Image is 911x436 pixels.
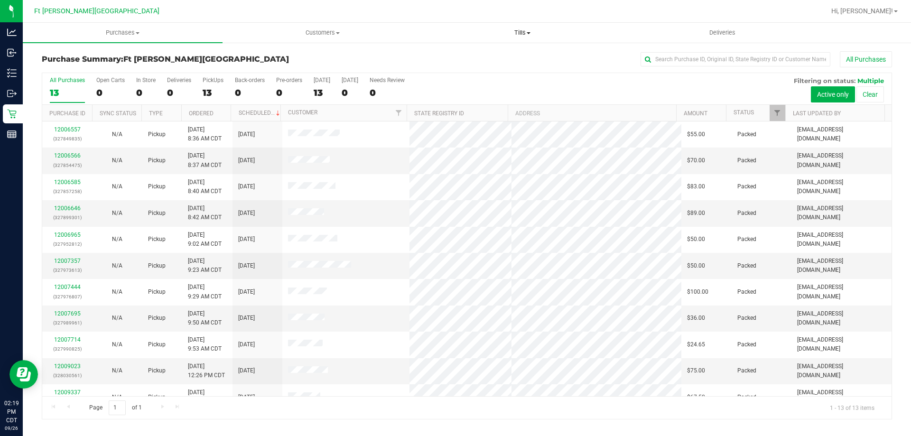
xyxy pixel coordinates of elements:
a: 12007714 [54,336,81,343]
a: 12007444 [54,284,81,290]
h3: Purchase Summary: [42,55,325,64]
div: [DATE] [342,77,358,83]
a: Filter [770,105,785,121]
a: Deliveries [623,23,822,43]
span: Filtering on status: [794,77,855,84]
span: [EMAIL_ADDRESS][DOMAIN_NAME] [797,178,886,196]
button: N/A [112,314,122,323]
span: [DATE] [238,393,255,402]
div: 0 [96,87,125,98]
span: [DATE] 12:26 PM CDT [188,362,225,380]
a: Purchase ID [49,110,85,117]
span: [DATE] [238,366,255,375]
span: Page of 1 [81,400,149,415]
span: Ft [PERSON_NAME][GEOGRAPHIC_DATA] [34,7,159,15]
button: N/A [112,235,122,244]
span: [EMAIL_ADDRESS][DOMAIN_NAME] [797,125,886,143]
span: [EMAIL_ADDRESS][DOMAIN_NAME] [797,204,886,222]
span: $55.00 [687,130,705,139]
span: [DATE] 9:53 AM CDT [188,335,222,353]
span: Pickup [148,340,166,349]
a: Ordered [189,110,214,117]
span: $89.00 [687,209,705,218]
span: Pickup [148,288,166,297]
div: Needs Review [370,77,405,83]
span: Not Applicable [112,183,122,190]
button: N/A [112,288,122,297]
span: [DATE] [238,314,255,323]
span: [DATE] 8:40 AM CDT [188,178,222,196]
span: Not Applicable [112,288,122,295]
span: Packed [737,209,756,218]
p: (327899301) [48,213,86,222]
span: Not Applicable [112,210,122,216]
button: N/A [112,182,122,191]
a: Amount [684,110,707,117]
span: Pickup [148,182,166,191]
span: Packed [737,156,756,165]
span: $67.50 [687,393,705,402]
span: [DATE] [238,156,255,165]
a: State Registry ID [414,110,464,117]
span: Pickup [148,209,166,218]
span: Not Applicable [112,131,122,138]
span: [DATE] [238,130,255,139]
span: $83.00 [687,182,705,191]
span: [DATE] [238,209,255,218]
span: Pickup [148,261,166,270]
a: Tills [422,23,622,43]
span: [EMAIL_ADDRESS][DOMAIN_NAME] [797,283,886,301]
a: 12006566 [54,152,81,159]
a: 12006646 [54,205,81,212]
inline-svg: Outbound [7,89,17,98]
span: [DATE] 1:14 PM CDT [188,388,222,406]
p: (327849835) [48,134,86,143]
a: Last Updated By [793,110,841,117]
input: Search Purchase ID, Original ID, State Registry ID or Customer Name... [641,52,830,66]
p: 02:19 PM CDT [4,399,19,425]
div: 0 [370,87,405,98]
div: Pre-orders [276,77,302,83]
span: Packed [737,393,756,402]
span: [EMAIL_ADDRESS][DOMAIN_NAME] [797,309,886,327]
span: [DATE] [238,235,255,244]
span: Not Applicable [112,367,122,374]
div: Open Carts [96,77,125,83]
a: 12007695 [54,310,81,317]
p: (327854475) [48,161,86,170]
div: 0 [136,87,156,98]
div: 13 [203,87,223,98]
a: 12009023 [54,363,81,370]
span: [DATE] [238,182,255,191]
a: Scheduled [239,110,282,116]
span: [DATE] 8:37 AM CDT [188,151,222,169]
p: (327857258) [48,187,86,196]
span: $50.00 [687,261,705,270]
span: Tills [423,28,622,37]
span: Hi, [PERSON_NAME]! [831,7,893,15]
div: 0 [167,87,191,98]
span: [DATE] [238,340,255,349]
button: N/A [112,209,122,218]
inline-svg: Reports [7,130,17,139]
p: (328030561) [48,371,86,380]
p: (327990825) [48,344,86,353]
button: N/A [112,156,122,165]
span: [EMAIL_ADDRESS][DOMAIN_NAME] [797,151,886,169]
span: [DATE] 8:42 AM CDT [188,204,222,222]
span: Ft [PERSON_NAME][GEOGRAPHIC_DATA] [123,55,289,64]
button: N/A [112,366,122,375]
span: Deliveries [697,28,748,37]
span: [DATE] 8:36 AM CDT [188,125,222,143]
th: Address [508,105,676,121]
span: Not Applicable [112,394,122,400]
button: Active only [811,86,855,102]
span: [EMAIL_ADDRESS][DOMAIN_NAME] [797,362,886,380]
div: In Store [136,77,156,83]
inline-svg: Inventory [7,68,17,78]
span: Packed [737,182,756,191]
span: Packed [737,314,756,323]
inline-svg: Retail [7,109,17,119]
span: Purchases [23,28,223,37]
span: $24.65 [687,340,705,349]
